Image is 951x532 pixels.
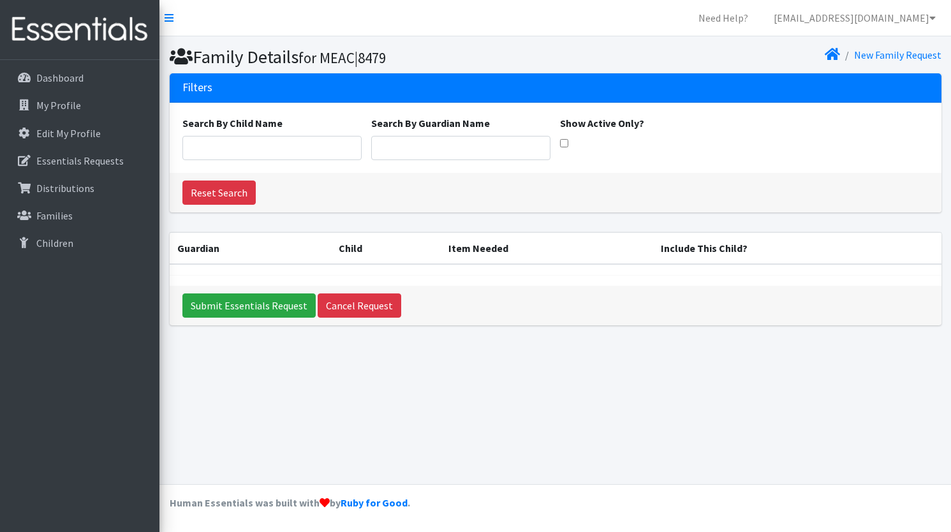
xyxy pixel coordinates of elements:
[182,81,212,94] h3: Filters
[182,115,283,131] label: Search By Child Name
[5,203,154,228] a: Families
[5,92,154,118] a: My Profile
[36,209,73,222] p: Families
[36,71,84,84] p: Dashboard
[170,232,332,264] th: Guardian
[36,127,101,140] p: Edit My Profile
[170,46,551,68] h1: Family Details
[5,175,154,201] a: Distributions
[560,115,644,131] label: Show Active Only?
[854,48,941,61] a: New Family Request
[5,230,154,256] a: Children
[331,232,441,264] th: Child
[36,154,124,167] p: Essentials Requests
[182,293,316,318] input: Submit Essentials Request
[299,48,386,67] small: for MEAC|8479
[36,237,73,249] p: Children
[5,121,154,146] a: Edit My Profile
[653,232,941,264] th: Include This Child?
[5,8,154,51] img: HumanEssentials
[170,496,410,509] strong: Human Essentials was built with by .
[5,65,154,91] a: Dashboard
[5,148,154,174] a: Essentials Requests
[36,99,81,112] p: My Profile
[763,5,946,31] a: [EMAIL_ADDRESS][DOMAIN_NAME]
[318,293,401,318] a: Cancel Request
[182,181,256,205] a: Reset Search
[341,496,408,509] a: Ruby for Good
[688,5,758,31] a: Need Help?
[371,115,490,131] label: Search By Guardian Name
[441,232,653,264] th: Item Needed
[36,182,94,195] p: Distributions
